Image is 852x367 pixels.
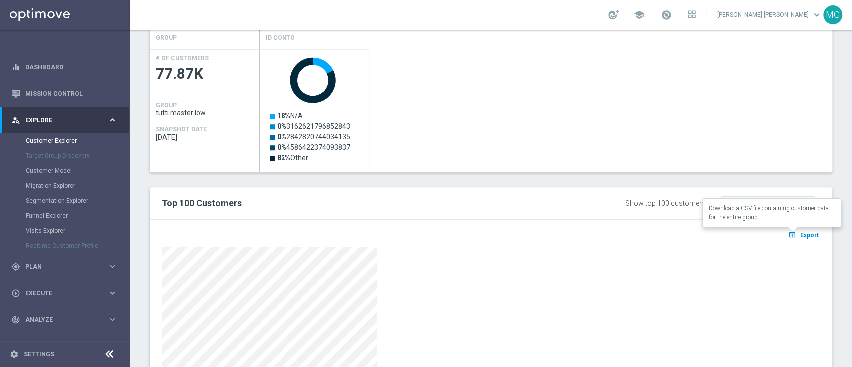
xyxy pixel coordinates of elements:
h4: # OF CUSTOMERS [156,55,209,62]
i: play_circle_outline [11,289,20,298]
h4: GROUP [156,102,177,109]
a: Funnel Explorer [26,212,104,220]
i: track_changes [11,315,20,324]
i: open_in_browser [788,231,799,239]
div: Analyze [11,315,108,324]
span: Execute [25,290,108,296]
div: Customer Explorer [26,133,129,148]
span: keyboard_arrow_down [811,9,822,20]
tspan: 0% [277,122,286,130]
div: Migration Explorer [26,178,129,193]
a: [PERSON_NAME] [PERSON_NAME]keyboard_arrow_down [716,7,823,22]
div: Execute [11,289,108,298]
i: equalizer [11,63,20,72]
span: 2025-08-25 [156,133,254,141]
div: Press SPACE to select this row. [260,49,369,172]
tspan: 18% [277,112,290,120]
button: equalizer Dashboard [11,63,118,71]
i: keyboard_arrow_right [108,288,117,298]
button: track_changes Analyze keyboard_arrow_right [11,316,118,324]
span: Plan [25,264,108,270]
div: Press SPACE to select this row. [150,49,260,172]
div: Dashboard [11,54,117,80]
div: Plan [11,262,108,271]
i: settings [10,350,19,359]
span: Explore [25,117,108,123]
div: Show top 100 customers by [625,199,715,208]
button: play_circle_outline Execute keyboard_arrow_right [11,289,118,297]
a: Visits Explorer [26,227,104,235]
i: gps_fixed [11,262,20,271]
i: keyboard_arrow_right [108,115,117,125]
i: keyboard_arrow_right [108,315,117,324]
div: Explore [11,116,108,125]
tspan: 0% [277,133,286,141]
button: gps_fixed Plan keyboard_arrow_right [11,263,118,271]
div: MG [823,5,842,24]
a: Dashboard [25,54,117,80]
text: 3162621796852843 [277,122,350,130]
div: Funnel Explorer [26,208,129,223]
text: Other [277,154,308,162]
span: school [634,9,645,20]
tspan: 82% [277,154,290,162]
h2: Top 100 Customers [162,197,540,209]
i: keyboard_arrow_right [108,262,117,271]
a: Mission Control [25,80,117,107]
text: 2842820744034135 [277,133,350,141]
button: Mission Control [11,90,118,98]
button: person_search Explore keyboard_arrow_right [11,116,118,124]
h4: GROUP [156,29,177,47]
div: Mission Control [11,80,117,107]
a: Migration Explorer [26,182,104,190]
i: person_search [11,116,20,125]
h4: SNAPSHOT DATE [156,126,207,133]
button: open_in_browser Export [787,228,820,241]
text: 4586422374093837 [277,143,350,151]
div: Segmentation Explorer [26,193,129,208]
span: Export [800,232,819,239]
span: 77.87K [156,64,254,84]
a: Customer Model [26,167,104,175]
span: tutti master low [156,109,254,117]
div: Customer Model [26,163,129,178]
text: N/A [277,112,303,120]
div: Realtime Customer Profile [26,238,129,253]
a: Settings [24,351,54,357]
a: Segmentation Explorer [26,197,104,205]
span: Analyze [25,317,108,323]
div: Target Group Discovery [26,148,129,163]
tspan: 0% [277,143,286,151]
h4: Id Conto [266,29,295,47]
a: Customer Explorer [26,137,104,145]
div: Visits Explorer [26,223,129,238]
